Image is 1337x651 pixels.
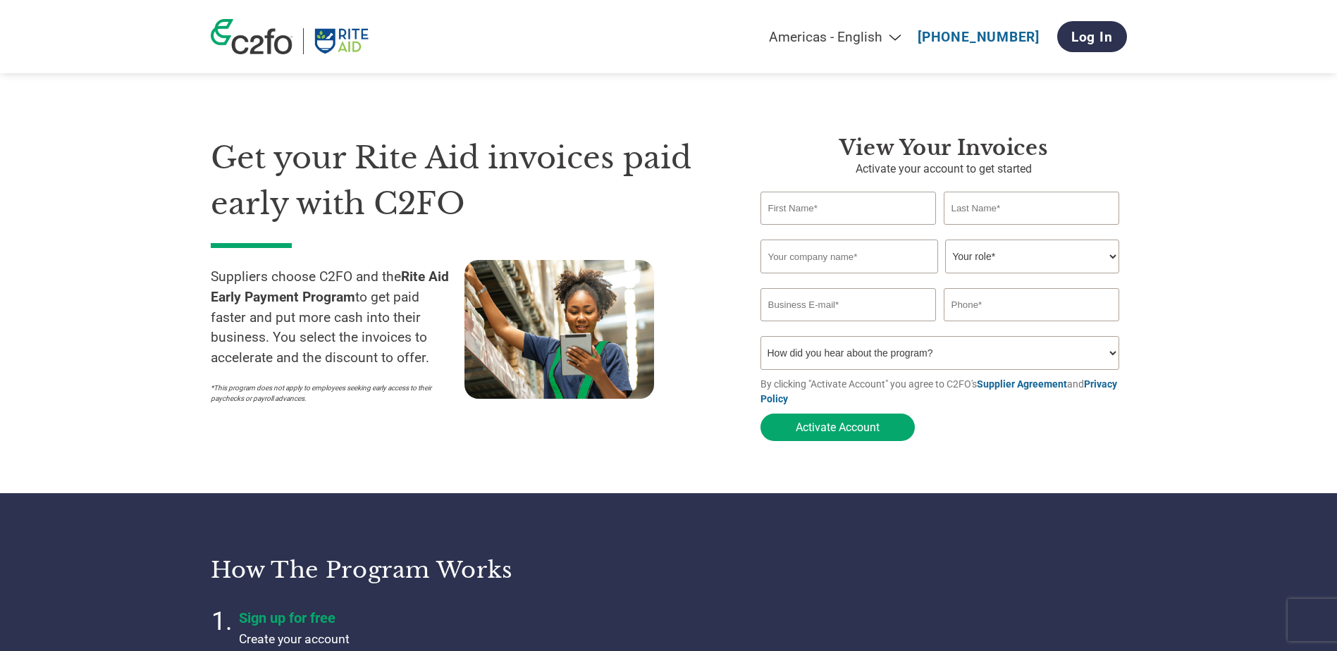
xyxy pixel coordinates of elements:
[1057,21,1127,52] a: Log In
[760,378,1117,404] a: Privacy Policy
[464,260,654,399] img: supply chain worker
[760,240,938,273] input: Your company name*
[944,226,1120,234] div: Invalid last name or last name is too long
[211,19,292,54] img: c2fo logo
[760,377,1127,407] p: By clicking "Activate Account" you agree to C2FO's and
[760,161,1127,178] p: Activate your account to get started
[239,630,591,648] p: Create your account
[211,383,450,404] p: *This program does not apply to employees seeking early access to their paychecks or payroll adva...
[211,135,718,226] h1: Get your Rite Aid invoices paid early with C2FO
[760,288,937,321] input: Invalid Email format
[760,323,937,330] div: Inavlid Email Address
[239,609,591,626] h4: Sign up for free
[760,192,937,225] input: First Name*
[760,226,937,234] div: Invalid first name or first name is too long
[314,28,369,54] img: Rite Aid
[760,135,1127,161] h3: View Your Invoices
[944,288,1120,321] input: Phone*
[944,323,1120,330] div: Inavlid Phone Number
[211,267,464,368] p: Suppliers choose C2FO and the to get paid faster and put more cash into their business. You selec...
[760,275,1120,283] div: Invalid company name or company name is too long
[211,556,651,584] h3: How the program works
[918,29,1040,45] a: [PHONE_NUMBER]
[944,192,1120,225] input: Last Name*
[760,414,915,441] button: Activate Account
[211,268,449,305] strong: Rite Aid Early Payment Program
[977,378,1067,390] a: Supplier Agreement
[945,240,1119,273] select: Title/Role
